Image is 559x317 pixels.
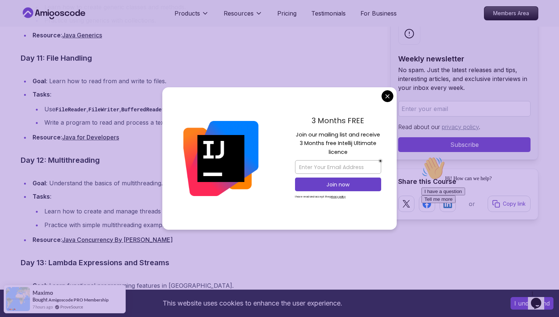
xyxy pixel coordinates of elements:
span: Maximo [33,290,53,296]
button: Accept cookies [511,297,553,310]
strong: Goal [33,282,46,289]
button: I have a question [3,34,47,42]
h2: Weekly newsletter [398,54,531,64]
h3: Day 11: File Handling [21,52,379,64]
li: : Learn how to read from and write to files. [30,76,379,86]
li: : [30,132,379,142]
code: FileWriter [88,107,119,113]
p: Read about our . [398,122,531,131]
strong: Goal [33,77,46,85]
a: Java Generics [62,31,102,39]
p: Resources [224,9,254,18]
strong: Resource [33,236,61,243]
li: : Understand the basics of multithreading. [30,178,379,188]
div: 👋Hi! How can we help?I have a questionTell me more [3,3,136,50]
li: Use , , , and . [42,104,379,115]
li: Practice with simple multithreading examples (e.g., print numbers in parallel). [42,220,379,230]
a: For Business [360,9,397,18]
li: : [30,89,379,128]
span: Bought [33,297,48,303]
h3: Day 12: Multithreading [21,154,379,166]
p: Members Area [484,7,538,20]
code: BufferedReader [121,107,165,113]
li: : Learn functional programming features in [GEOGRAPHIC_DATA]. [30,280,379,291]
a: Java for Developers [62,134,119,141]
strong: Resource [33,134,61,141]
strong: Resource [33,31,61,39]
a: Testimonials [311,9,346,18]
span: Hi! How can we help? [3,22,73,28]
li: : [30,30,379,40]
img: provesource social proof notification image [6,287,30,311]
a: Pricing [277,9,297,18]
strong: Tasks [33,193,50,200]
iframe: chat widget [528,287,552,310]
a: privacy policy [442,123,479,131]
code: FileReader [55,107,87,113]
a: ProveSource [60,304,83,310]
button: Subscribe [398,137,531,152]
p: Products [175,9,200,18]
div: This website uses cookies to enhance the user experience. [6,295,499,311]
li: Learn how to create and manage threads using and . [42,206,379,217]
button: Products [175,9,209,24]
a: Members Area [484,6,538,20]
a: Java Concurrency By [PERSON_NAME] [62,236,173,243]
a: Amigoscode PRO Membership [48,297,109,303]
button: Resources [224,9,262,24]
h2: Share this Course [398,176,531,187]
iframe: chat widget [419,154,552,284]
strong: Goal [33,179,46,187]
span: 7 hours ago [33,304,53,310]
li: : [30,191,379,230]
input: Enter your email [398,101,531,117]
button: Tell me more [3,42,37,50]
img: :wave: [3,3,27,27]
p: No spam. Just the latest releases and tips, interesting articles, and exclusive interviews in you... [398,65,531,92]
li: : [30,235,379,245]
h3: Day 13: Lambda Expressions and Streams [21,257,379,269]
li: Write a program to read and process a text file. [42,117,379,128]
strong: Tasks [33,91,50,98]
